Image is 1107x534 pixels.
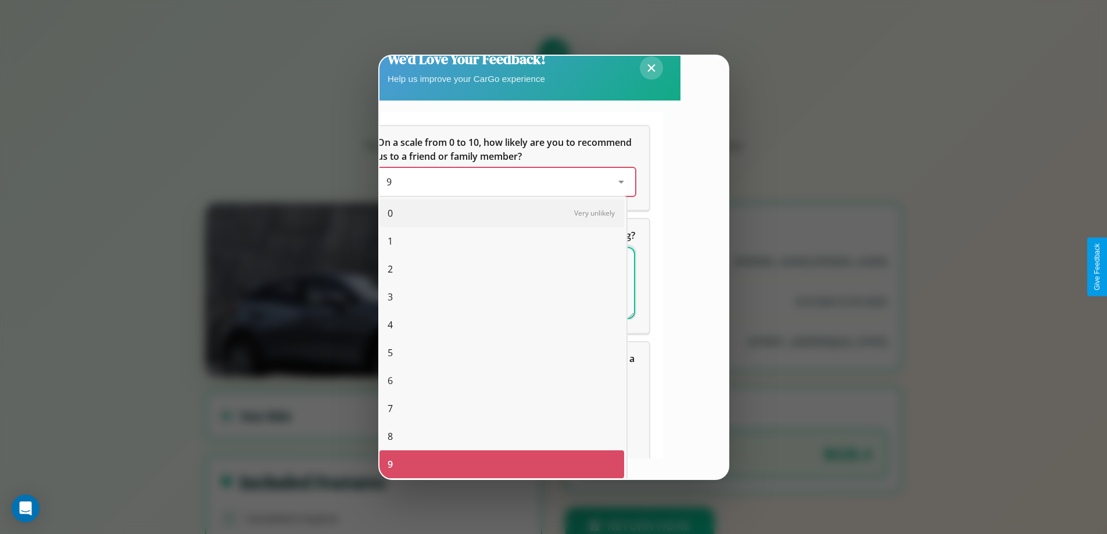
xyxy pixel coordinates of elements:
[379,339,624,367] div: 5
[377,168,635,196] div: On a scale from 0 to 10, how likely are you to recommend us to a friend or family member?
[388,71,546,87] p: Help us improve your CarGo experience
[379,422,624,450] div: 8
[388,402,393,415] span: 7
[379,255,624,283] div: 2
[1093,243,1101,291] div: Give Feedback
[388,206,393,220] span: 0
[12,494,40,522] div: Open Intercom Messenger
[379,395,624,422] div: 7
[379,367,624,395] div: 6
[388,262,393,276] span: 2
[388,457,393,471] span: 9
[377,352,637,379] span: Which of the following features do you value the most in a vehicle?
[363,126,649,210] div: On a scale from 0 to 10, how likely are you to recommend us to a friend or family member?
[574,208,615,218] span: Very unlikely
[377,135,635,163] h5: On a scale from 0 to 10, how likely are you to recommend us to a friend or family member?
[388,234,393,248] span: 1
[377,136,634,163] span: On a scale from 0 to 10, how likely are you to recommend us to a friend or family member?
[379,283,624,311] div: 3
[388,290,393,304] span: 3
[379,311,624,339] div: 4
[379,199,624,227] div: 0
[379,478,624,506] div: 10
[377,229,635,242] span: What can we do to make your experience more satisfying?
[388,429,393,443] span: 8
[379,227,624,255] div: 1
[379,450,624,478] div: 9
[386,175,392,188] span: 9
[388,346,393,360] span: 5
[388,49,546,69] h2: We'd Love Your Feedback!
[388,374,393,388] span: 6
[388,318,393,332] span: 4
